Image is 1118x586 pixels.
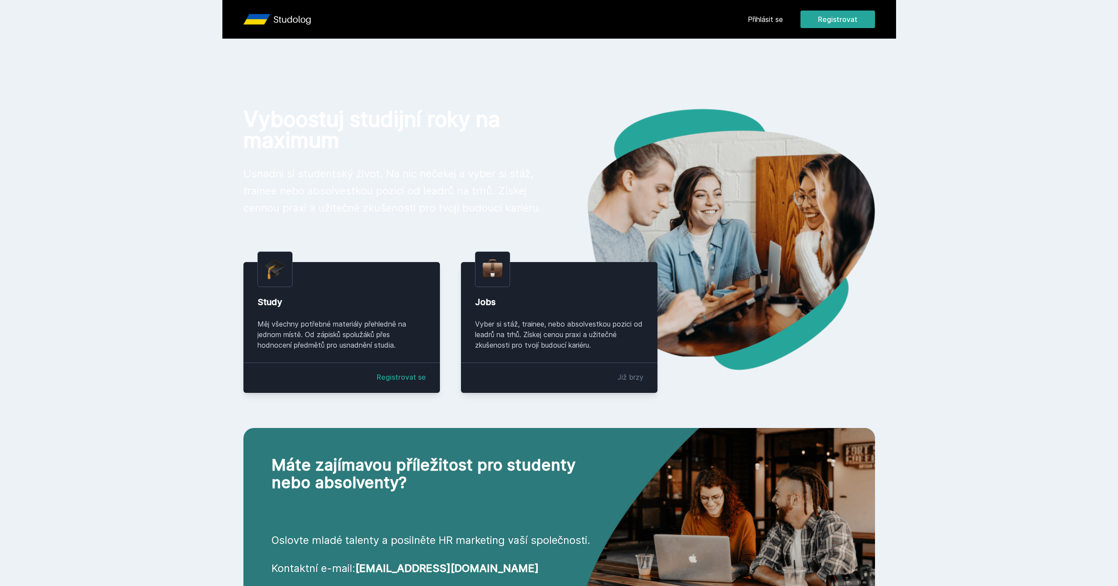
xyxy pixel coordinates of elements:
div: Jobs [475,296,643,308]
img: hero.png [559,109,875,370]
a: [EMAIL_ADDRESS][DOMAIN_NAME] [355,562,539,575]
div: Již brzy [618,372,643,382]
a: Přihlásit se [748,14,783,25]
p: Kontaktní e-mail: [271,561,608,575]
a: Registrovat se [377,372,426,382]
p: Usnadni si studentský život. Na nic nečekej a vyber si stáž, trainee nebo absolvestkou pozici od ... [243,165,545,216]
p: Oslovte mladé talenty a posilněte HR marketing vaší společnosti. [271,533,608,547]
img: graduation-cap.png [265,259,285,280]
h1: Vyboostuj studijní roky na maximum [243,109,545,151]
div: Měj všechny potřebné materiály přehledně na jednom místě. Od zápisků spolužáků přes hodnocení pře... [257,319,426,350]
div: Study [257,296,426,308]
button: Registrovat [800,11,875,28]
img: briefcase.png [482,257,503,280]
h2: Máte zajímavou příležitost pro studenty nebo absolventy? [271,456,608,491]
div: Vyber si stáž, trainee, nebo absolvestkou pozici od leadrů na trhů. Získej cenou praxi a užitečné... [475,319,643,350]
